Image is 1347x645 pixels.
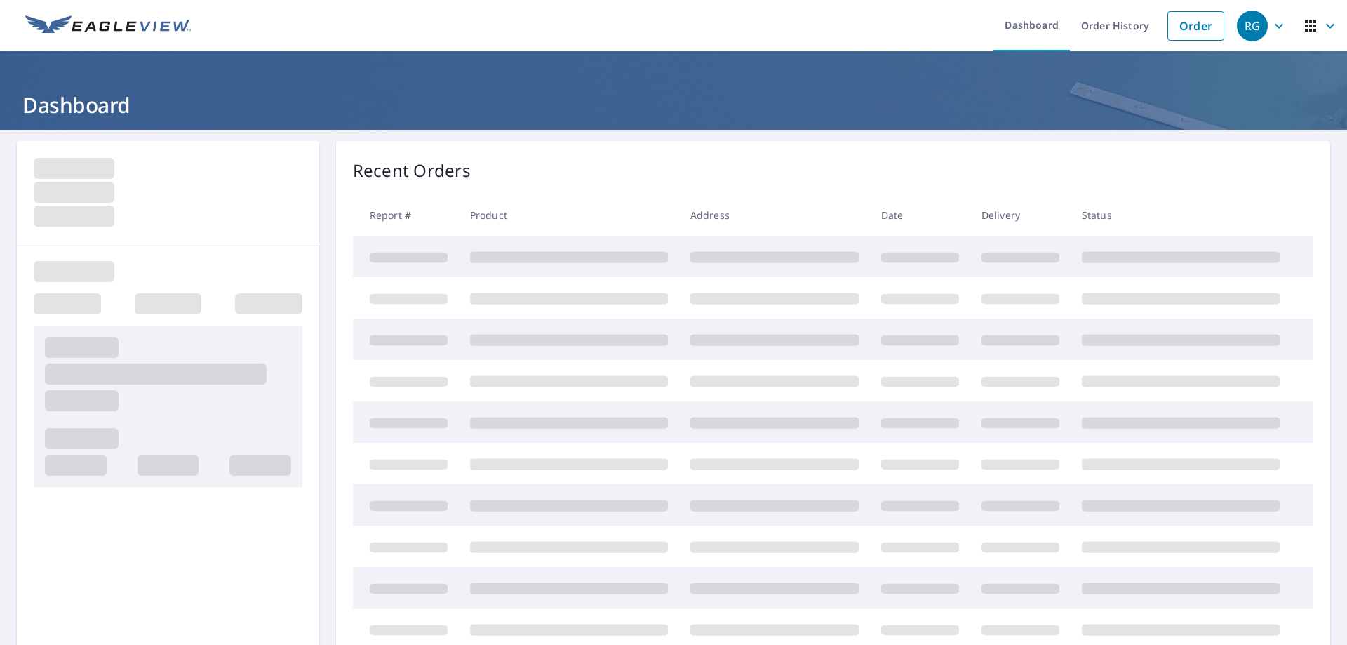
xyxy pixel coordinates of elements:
img: EV Logo [25,15,191,36]
th: Address [679,194,870,236]
th: Status [1071,194,1291,236]
h1: Dashboard [17,91,1330,119]
th: Delivery [970,194,1071,236]
th: Date [870,194,970,236]
p: Recent Orders [353,158,471,183]
div: RG [1237,11,1268,41]
th: Report # [353,194,459,236]
a: Order [1167,11,1224,41]
th: Product [459,194,679,236]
